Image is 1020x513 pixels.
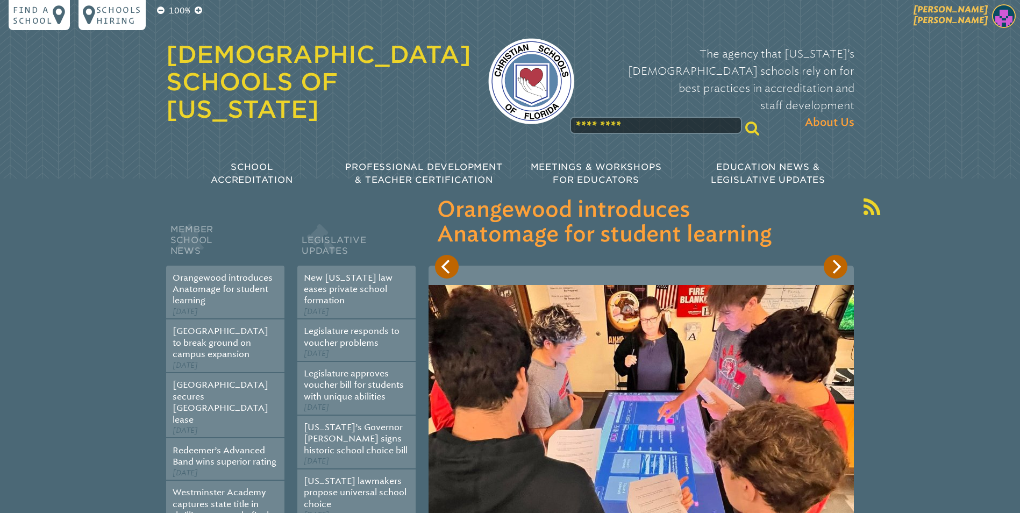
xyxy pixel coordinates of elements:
[914,4,988,25] span: [PERSON_NAME] [PERSON_NAME]
[173,273,273,306] a: Orangewood introduces Anatomage for student learning
[531,162,662,185] span: Meetings & Workshops for Educators
[304,307,329,316] span: [DATE]
[437,198,845,247] h3: Orangewood introduces Anatomage for student learning
[805,114,854,131] span: About Us
[304,457,329,466] span: [DATE]
[992,4,1016,28] img: c5f30496a0f201553694f37f74cbbbe8
[304,476,406,509] a: [US_STATE] lawmakers propose universal school choice
[488,38,574,124] img: csf-logo-web-colors.png
[304,422,408,455] a: [US_STATE]’s Governor [PERSON_NAME] signs historic school choice bill
[166,222,284,266] h2: Member School News
[304,403,329,412] span: [DATE]
[173,445,276,467] a: Redeemer’s Advanced Band wins superior rating
[211,162,293,185] span: School Accreditation
[304,326,400,347] a: Legislature responds to voucher problems
[173,380,268,424] a: [GEOGRAPHIC_DATA] secures [GEOGRAPHIC_DATA] lease
[173,326,268,359] a: [GEOGRAPHIC_DATA] to break ground on campus expansion
[711,162,825,185] span: Education News & Legislative Updates
[304,349,329,358] span: [DATE]
[13,4,53,26] p: Find a school
[96,4,141,26] p: Schools Hiring
[591,45,854,131] p: The agency that [US_STATE]’s [DEMOGRAPHIC_DATA] schools rely on for best practices in accreditati...
[166,40,471,123] a: [DEMOGRAPHIC_DATA] Schools of [US_STATE]
[173,307,198,316] span: [DATE]
[824,255,847,279] button: Next
[173,468,198,478] span: [DATE]
[435,255,459,279] button: Previous
[173,426,198,435] span: [DATE]
[304,368,404,402] a: Legislature approves voucher bill for students with unique abilities
[167,4,192,17] p: 100%
[297,222,416,266] h2: Legislative Updates
[345,162,502,185] span: Professional Development & Teacher Certification
[304,273,393,306] a: New [US_STATE] law eases private school formation
[173,361,198,370] span: [DATE]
